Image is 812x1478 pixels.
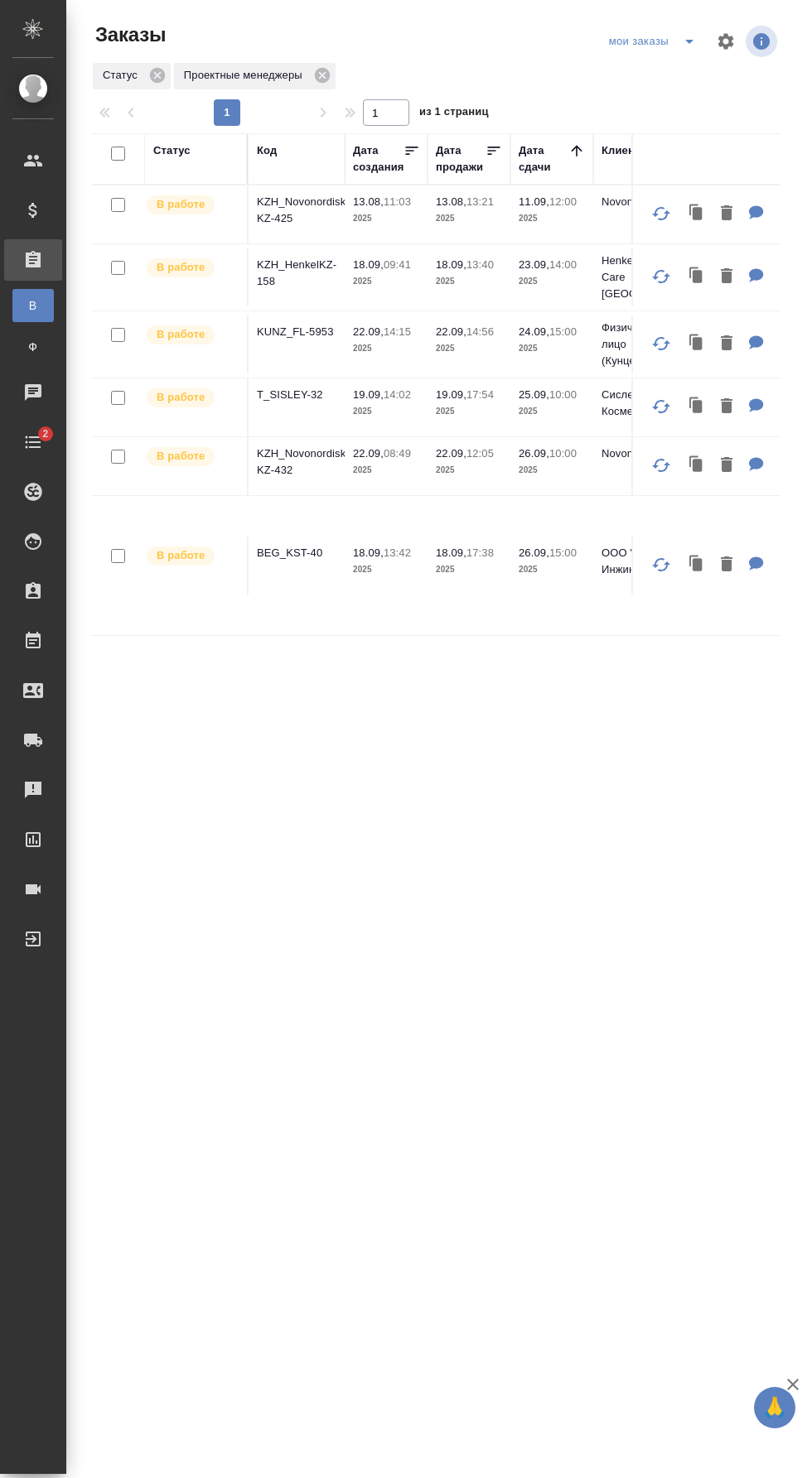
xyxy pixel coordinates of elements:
[754,1387,795,1428] button: 🙏
[174,63,336,89] div: Проектные менеджеры
[353,447,384,460] p: 22.09,
[746,26,781,57] span: Посмотреть информацию
[353,462,419,479] p: 2025
[466,258,494,271] p: 13:40
[741,548,772,582] button: Для ПМ: Будет доперевод апостилей и печатей, в начале каждого файла можно сверху смело переводить...
[353,325,384,338] p: 22.09,
[549,325,577,338] p: 15:00
[519,462,585,479] p: 2025
[436,388,466,401] p: 19.09,
[353,258,384,271] p: 18.09,
[681,197,713,231] button: Клонировать
[103,67,143,84] p: Статус
[353,561,419,578] p: 2025
[153,142,191,159] div: Статус
[466,447,494,460] p: 12:05
[353,142,404,176] div: Дата создания
[741,390,772,424] button: Для ПМ: ру-англ дс к договору там, где перевод есть, редактура, где нет - с нуля
[257,324,336,340] p: KUNZ_FL-5953
[466,325,494,338] p: 14:56
[519,403,585,420] p: 2025
[741,197,772,231] button: Для ПМ: на русский и узбекский языки Прошу учесть несколько моментов: Не нужно переводить первую ...
[436,561,502,578] p: 2025
[436,462,502,479] p: 2025
[519,325,549,338] p: 24.09,
[436,258,466,271] p: 18.09,
[157,448,205,465] p: В работе
[353,195,384,208] p: 13.08,
[706,22,746,61] span: Настроить таблицу
[384,195,411,208] p: 11:03
[549,195,577,208] p: 12:00
[605,28,706,55] div: split button
[519,447,549,460] p: 26.09,
[257,194,336,227] p: KZH_Novonordisk-KZ-425
[641,445,681,485] button: Обновить
[384,447,411,460] p: 08:49
[157,259,205,276] p: В работе
[91,22,166,48] span: Заказы
[145,445,239,468] div: Выставляет ПМ после принятия заказа от КМа
[713,449,741,483] button: Удалить
[436,273,502,290] p: 2025
[353,388,384,401] p: 19.09,
[602,545,681,578] p: ООО "КС Инжиниринг"
[519,561,585,578] p: 2025
[145,545,239,567] div: Выставляет ПМ после принятия заказа от КМа
[93,63,171,89] div: Статус
[145,257,239,279] div: Выставляет ПМ после принятия заказа от КМа
[602,142,640,159] div: Клиент
[713,390,741,424] button: Удалить
[32,426,58,442] span: 2
[436,447,466,460] p: 22.09,
[157,389,205,406] p: В работе
[12,289,54,322] a: В
[145,324,239,346] div: Выставляет ПМ после принятия заказа от КМа
[641,387,681,426] button: Обновить
[384,388,411,401] p: 14:02
[681,548,713,582] button: Клонировать
[741,449,772,483] button: Для ПМ: на рус, двуяз на выходе. Правки принимаем и переводим Необходимо перевести на русский язы...
[713,548,741,582] button: Удалить
[602,387,681,420] p: Сислей Косметикс
[681,390,713,424] button: Клонировать
[641,545,681,585] button: Обновить
[436,325,466,338] p: 22.09,
[21,339,46,355] span: Ф
[384,258,411,271] p: 09:41
[384,325,411,338] p: 14:15
[384,546,411,559] p: 13:42
[602,194,681,210] p: Novonordisk KZ
[436,195,466,208] p: 13.08,
[257,142,277,159] div: Код
[761,1390,789,1425] span: 🙏
[681,260,713,294] button: Клонировать
[519,258,549,271] p: 23.09,
[641,194,681,233] button: Обновить
[519,546,549,559] p: 26.09,
[353,340,419,357] p: 2025
[145,387,239,409] div: Выставляет ПМ после принятия заказа от КМа
[353,403,419,420] p: 2025
[681,327,713,361] button: Клонировать
[549,546,577,559] p: 15:00
[519,388,549,401] p: 25.09,
[436,403,502,420] p: 2025
[353,546,384,559] p: 18.09,
[419,102,489,126] span: из 1 страниц
[549,388,577,401] p: 10:00
[641,324,681,363] button: Обновить
[21,297,46,314] span: В
[353,273,419,290] p: 2025
[713,327,741,361] button: Удалить
[519,195,549,208] p: 11.09,
[466,195,494,208] p: 13:21
[436,546,466,559] p: 18.09,
[157,326,205,343] p: В работе
[184,67,308,84] p: Проектные менеджеры
[641,257,681,296] button: Обновить
[4,421,62,463] a: 2
[602,253,681,302] p: Henkel Beauty Care [GEOGRAPHIC_DATA]
[602,445,681,462] p: Novonordisk KZ
[519,142,568,176] div: Дата сдачи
